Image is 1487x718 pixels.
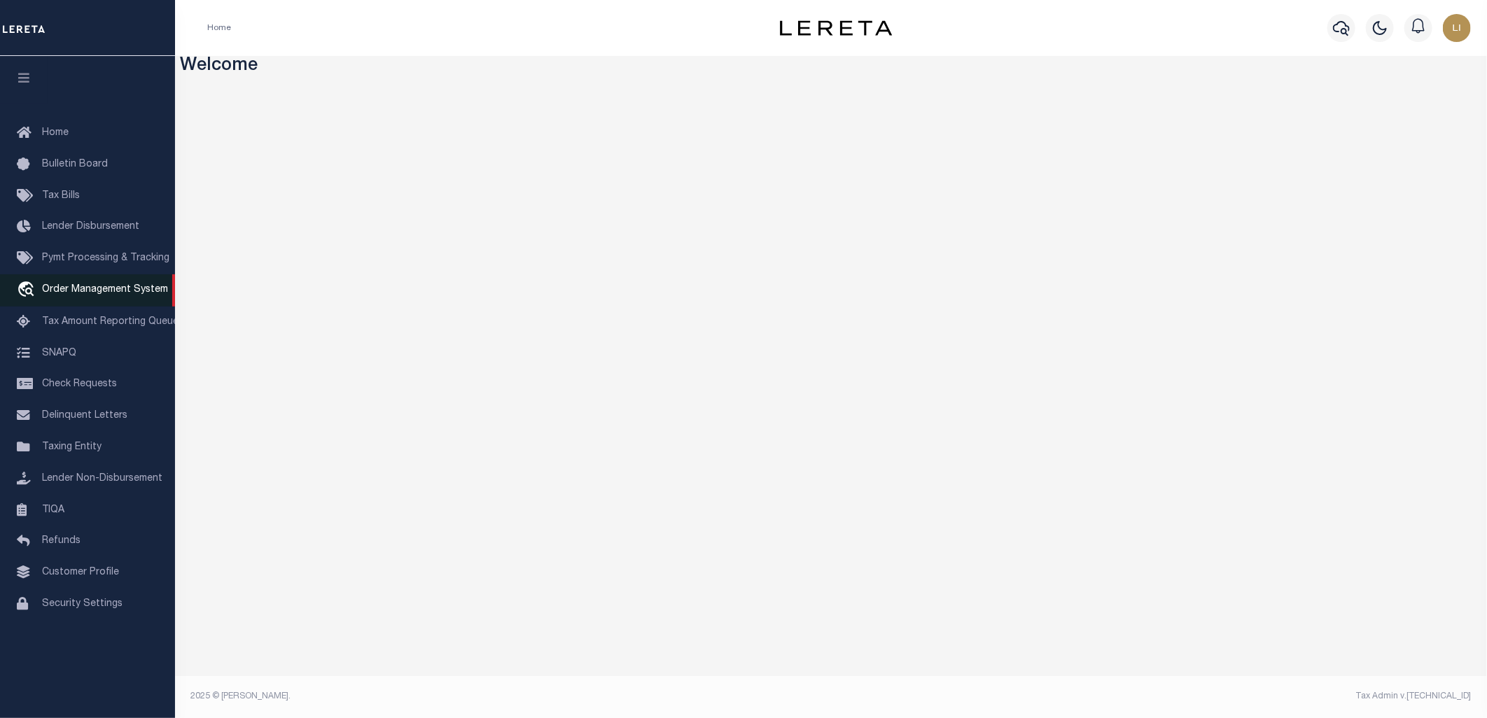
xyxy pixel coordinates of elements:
[42,285,168,295] span: Order Management System
[42,411,127,421] span: Delinquent Letters
[42,160,108,169] span: Bulletin Board
[780,20,892,36] img: logo-dark.svg
[42,222,139,232] span: Lender Disbursement
[42,128,69,138] span: Home
[42,317,179,327] span: Tax Amount Reporting Queue
[42,379,117,389] span: Check Requests
[181,690,832,703] div: 2025 © [PERSON_NAME].
[42,348,76,358] span: SNAPQ
[17,281,39,300] i: travel_explore
[1443,14,1471,42] img: svg+xml;base64,PHN2ZyB4bWxucz0iaHR0cDovL3d3dy53My5vcmcvMjAwMC9zdmciIHBvaW50ZXItZXZlbnRzPSJub25lIi...
[842,690,1472,703] div: Tax Admin v.[TECHNICAL_ID]
[42,474,162,484] span: Lender Non-Disbursement
[42,191,80,201] span: Tax Bills
[42,505,64,514] span: TIQA
[42,599,123,609] span: Security Settings
[42,253,169,263] span: Pymt Processing & Tracking
[181,56,1482,78] h3: Welcome
[42,536,81,546] span: Refunds
[207,22,231,34] li: Home
[42,442,102,452] span: Taxing Entity
[42,568,119,577] span: Customer Profile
